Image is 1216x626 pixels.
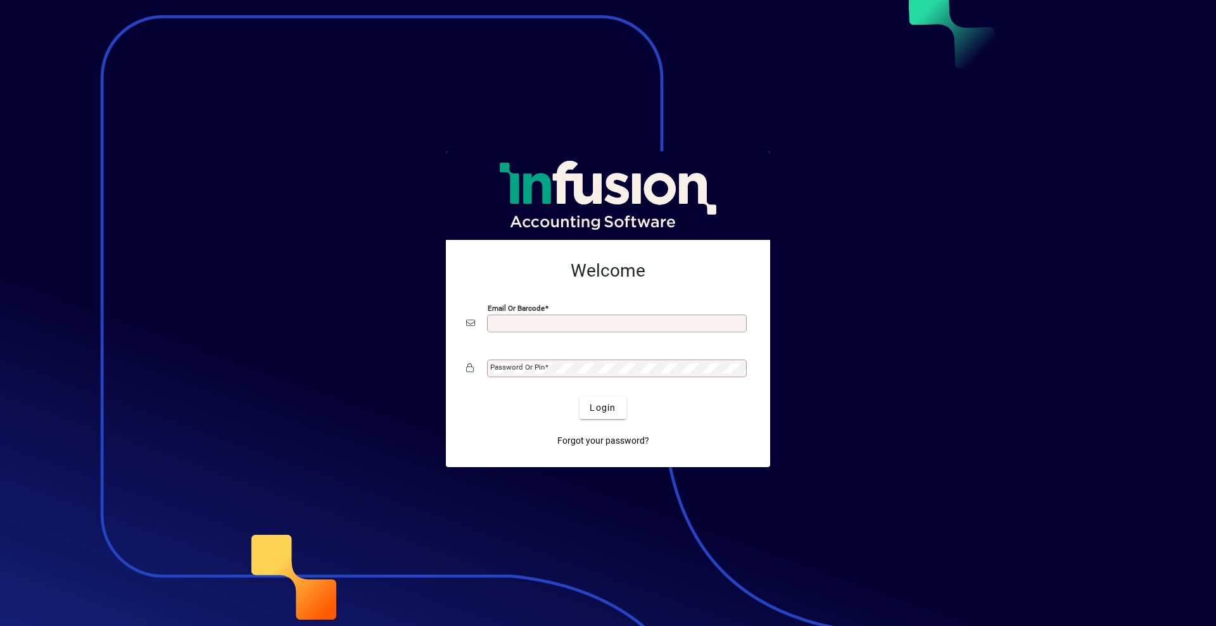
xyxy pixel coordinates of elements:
[490,363,545,372] mat-label: Password or Pin
[590,401,616,415] span: Login
[557,434,649,448] span: Forgot your password?
[466,260,750,282] h2: Welcome
[552,429,654,452] a: Forgot your password?
[488,304,545,313] mat-label: Email or Barcode
[579,396,626,419] button: Login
